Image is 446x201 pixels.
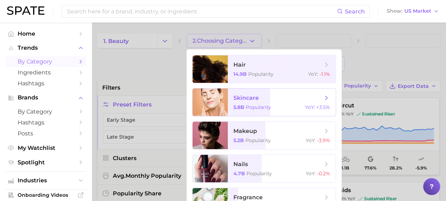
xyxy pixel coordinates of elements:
[6,78,86,89] a: Hashtags
[233,194,263,201] span: fragrance
[66,5,337,17] input: Search here for a brand, industry, or ingredient
[18,58,74,65] span: by Category
[233,95,259,101] span: skincare
[18,159,74,166] span: Spotlight
[233,104,244,110] span: 5.8b
[317,170,330,177] span: -0.2%
[18,145,74,151] span: My Watchlist
[233,161,248,167] span: nails
[233,170,245,177] span: 4.7b
[387,9,402,13] span: Show
[319,71,330,77] span: -1.1%
[18,30,74,37] span: Home
[233,71,247,77] span: 14.9b
[305,104,315,110] span: YoY :
[306,170,316,177] span: YoY :
[245,137,271,144] span: Popularity
[248,71,274,77] span: Popularity
[306,137,316,144] span: YoY :
[6,175,86,186] button: Industries
[6,56,86,67] a: by Category
[7,6,44,15] img: SPATE
[18,95,74,101] span: Brands
[18,69,74,76] span: Ingredients
[18,177,74,184] span: Industries
[18,80,74,87] span: Hashtags
[404,9,431,13] span: US Market
[316,104,330,110] span: +3.5%
[233,128,257,134] span: makeup
[233,61,246,68] span: hair
[6,67,86,78] a: Ingredients
[385,7,441,16] button: ShowUS Market
[308,71,318,77] span: YoY :
[6,142,86,153] a: My Watchlist
[6,157,86,168] a: Spotlight
[246,104,271,110] span: Popularity
[6,28,86,39] a: Home
[6,190,86,200] a: Onboarding Videos
[6,128,86,139] a: Posts
[246,170,272,177] span: Popularity
[317,137,330,144] span: -3.9%
[345,8,365,15] span: Search
[233,137,244,144] span: 5.2b
[18,45,74,51] span: Trends
[18,119,74,126] span: Hashtags
[6,117,86,128] a: Hashtags
[6,106,86,117] a: by Category
[18,108,74,115] span: by Category
[18,192,74,198] span: Onboarding Videos
[6,92,86,103] button: Brands
[18,130,74,137] span: Posts
[6,43,86,53] button: Trends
